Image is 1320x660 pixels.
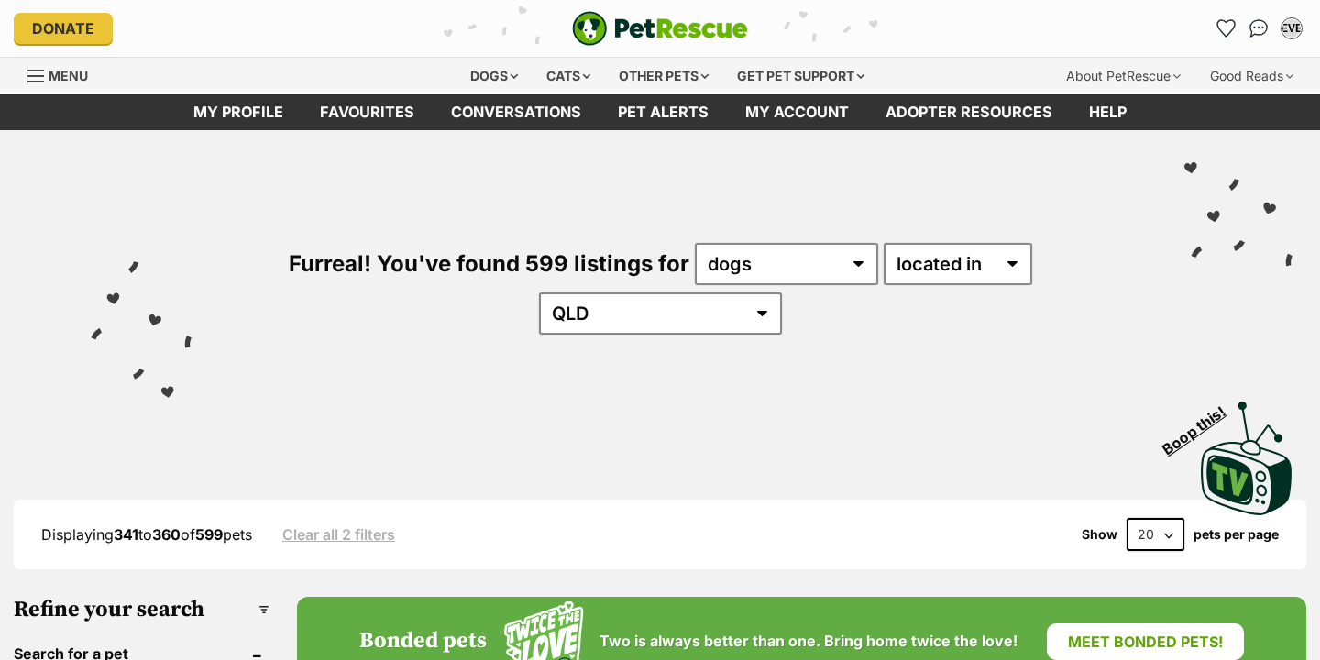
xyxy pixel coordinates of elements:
[1197,58,1306,94] div: Good Reads
[533,58,603,94] div: Cats
[14,13,113,44] a: Donate
[114,525,138,544] strong: 341
[1053,58,1193,94] div: About PetRescue
[572,11,748,46] img: logo-e224e6f780fb5917bec1dbf3a21bbac754714ae5b6737aabdf751b685950b380.svg
[1082,527,1117,542] span: Show
[27,58,101,91] a: Menu
[195,525,223,544] strong: 599
[1211,14,1306,43] ul: Account quick links
[867,94,1071,130] a: Adopter resources
[1277,14,1306,43] button: My account
[14,597,269,622] h3: Refine your search
[1211,14,1240,43] a: Favourites
[282,526,395,543] a: Clear all 2 filters
[457,58,531,94] div: Dogs
[727,94,867,130] a: My account
[1201,401,1292,515] img: PetRescue TV logo
[41,525,252,544] span: Displaying to of pets
[433,94,599,130] a: conversations
[724,58,877,94] div: Get pet support
[359,629,487,654] h4: Bonded pets
[1160,391,1244,457] span: Boop this!
[152,525,181,544] strong: 360
[599,94,727,130] a: Pet alerts
[1047,623,1244,660] a: Meet bonded pets!
[1244,14,1273,43] a: Conversations
[599,632,1017,650] span: Two is always better than one. Bring home twice the love!
[1282,19,1301,38] div: EVE
[1193,527,1279,542] label: pets per page
[1249,19,1269,38] img: chat-41dd97257d64d25036548639549fe6c8038ab92f7586957e7f3b1b290dea8141.svg
[1071,94,1145,130] a: Help
[49,68,88,83] span: Menu
[302,94,433,130] a: Favourites
[1201,385,1292,519] a: Boop this!
[289,250,689,277] span: Furreal! You've found 599 listings for
[572,11,748,46] a: PetRescue
[606,58,721,94] div: Other pets
[175,94,302,130] a: My profile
